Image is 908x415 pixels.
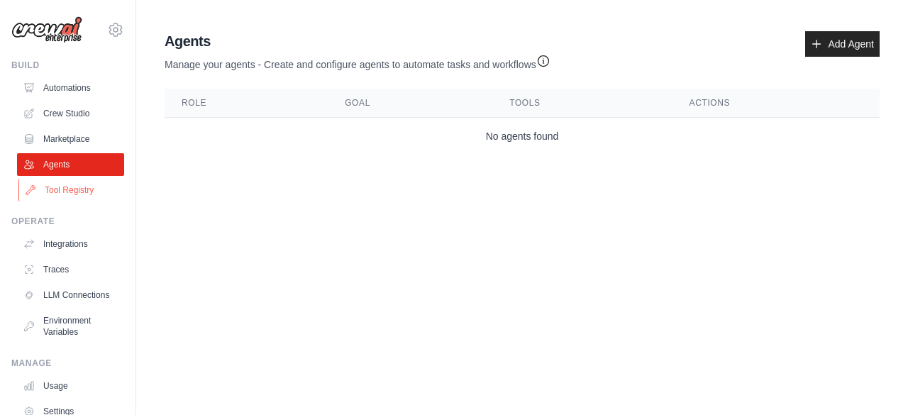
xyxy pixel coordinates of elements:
h2: Agents [165,31,550,51]
a: Integrations [17,233,124,255]
a: Automations [17,77,124,99]
th: Actions [672,89,880,118]
th: Goal [328,89,492,118]
p: Manage your agents - Create and configure agents to automate tasks and workflows [165,51,550,72]
div: Build [11,60,124,71]
a: Usage [17,375,124,397]
a: Environment Variables [17,309,124,343]
a: LLM Connections [17,284,124,306]
a: Traces [17,258,124,281]
td: No agents found [165,118,880,155]
th: Role [165,89,328,118]
a: Agents [17,153,124,176]
div: Manage [11,358,124,369]
a: Add Agent [805,31,880,57]
th: Tools [492,89,672,118]
img: Logo [11,16,82,43]
div: Operate [11,216,124,227]
a: Marketplace [17,128,124,150]
a: Tool Registry [18,179,126,201]
a: Crew Studio [17,102,124,125]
